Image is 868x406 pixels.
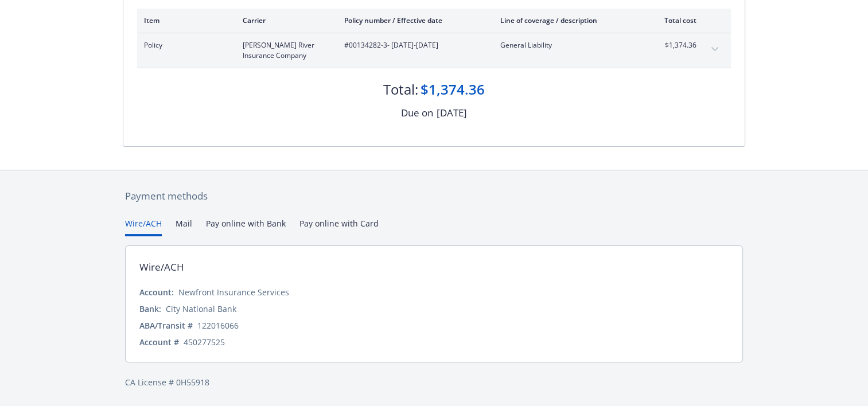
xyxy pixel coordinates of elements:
button: Mail [176,217,192,236]
div: CA License # 0H55918 [125,376,743,388]
button: Pay online with Card [299,217,379,236]
div: Carrier [243,15,326,25]
div: $1,374.36 [421,80,485,99]
div: Line of coverage / description [500,15,635,25]
div: ABA/Transit # [139,319,193,331]
span: [PERSON_NAME] River Insurance Company [243,40,326,61]
div: Policy number / Effective date [344,15,482,25]
div: 122016066 [197,319,239,331]
span: $1,374.36 [653,40,696,50]
span: General Liability [500,40,635,50]
div: [DATE] [437,106,467,120]
span: Policy [144,40,224,50]
div: 450277525 [184,336,225,348]
button: Wire/ACH [125,217,162,236]
div: Wire/ACH [139,260,184,275]
div: Due on [401,106,433,120]
div: Bank: [139,303,161,315]
div: Payment methods [125,189,743,204]
div: Item [144,15,224,25]
div: City National Bank [166,303,236,315]
div: Account: [139,286,174,298]
div: Total: [383,80,418,99]
div: Newfront Insurance Services [178,286,289,298]
button: Pay online with Bank [206,217,286,236]
div: Policy[PERSON_NAME] River Insurance Company#00134282-3- [DATE]-[DATE]General Liability$1,374.36ex... [137,33,731,68]
div: Total cost [653,15,696,25]
div: Account # [139,336,179,348]
span: #00134282-3 - [DATE]-[DATE] [344,40,482,50]
button: expand content [706,40,724,58]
